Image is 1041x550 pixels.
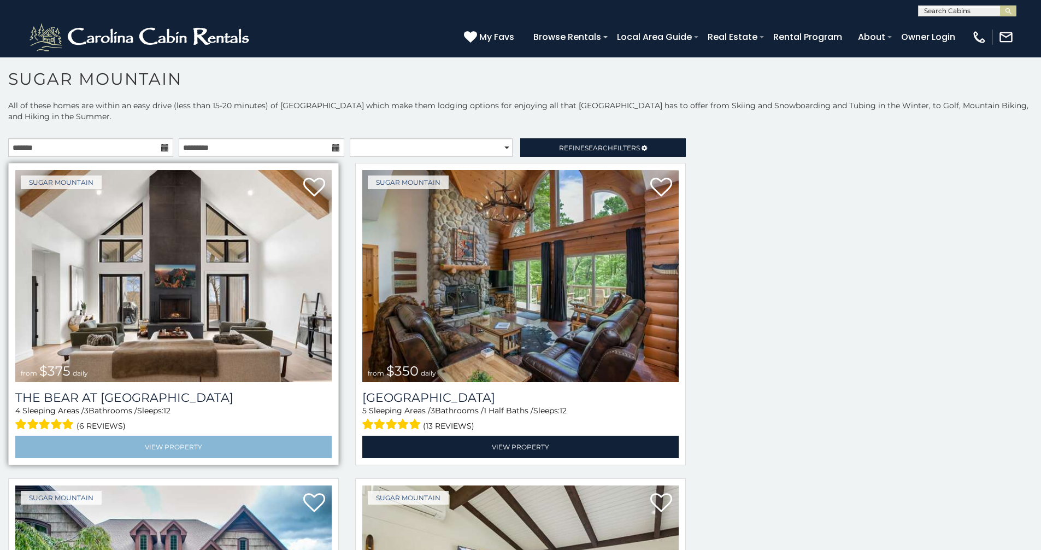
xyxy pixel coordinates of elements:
[27,21,254,54] img: White-1-2.png
[702,27,763,46] a: Real Estate
[368,369,384,377] span: from
[15,405,332,433] div: Sleeping Areas / Bathrooms / Sleeps:
[479,30,514,44] span: My Favs
[303,492,325,515] a: Add to favorites
[77,419,126,433] span: (6 reviews)
[21,175,102,189] a: Sugar Mountain
[15,390,332,405] a: The Bear At [GEOGRAPHIC_DATA]
[21,491,102,505] a: Sugar Mountain
[15,436,332,458] a: View Property
[362,436,679,458] a: View Property
[852,27,891,46] a: About
[998,30,1014,45] img: mail-regular-white.png
[560,406,567,416] span: 12
[362,390,679,405] h3: Grouse Moor Lodge
[15,170,332,382] img: The Bear At Sugar Mountain
[21,369,37,377] span: from
[15,406,20,416] span: 4
[163,406,170,416] span: 12
[421,369,436,377] span: daily
[559,144,640,152] span: Refine Filters
[484,406,533,416] span: 1 Half Baths /
[464,30,517,44] a: My Favs
[362,170,679,382] img: Grouse Moor Lodge
[528,27,607,46] a: Browse Rentals
[362,405,679,433] div: Sleeping Areas / Bathrooms / Sleeps:
[368,491,449,505] a: Sugar Mountain
[611,27,697,46] a: Local Area Guide
[768,27,848,46] a: Rental Program
[303,177,325,200] a: Add to favorites
[73,369,88,377] span: daily
[650,177,672,200] a: Add to favorites
[585,144,613,152] span: Search
[368,175,449,189] a: Sugar Mountain
[386,363,419,379] span: $350
[972,30,987,45] img: phone-regular-white.png
[362,170,679,382] a: Grouse Moor Lodge from $350 daily
[423,419,474,433] span: (13 reviews)
[84,406,89,416] span: 3
[896,27,961,46] a: Owner Login
[520,138,685,157] a: RefineSearchFilters
[39,363,70,379] span: $375
[650,492,672,515] a: Add to favorites
[15,390,332,405] h3: The Bear At Sugar Mountain
[431,406,435,416] span: 3
[362,390,679,405] a: [GEOGRAPHIC_DATA]
[362,406,367,416] span: 5
[15,170,332,382] a: The Bear At Sugar Mountain from $375 daily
